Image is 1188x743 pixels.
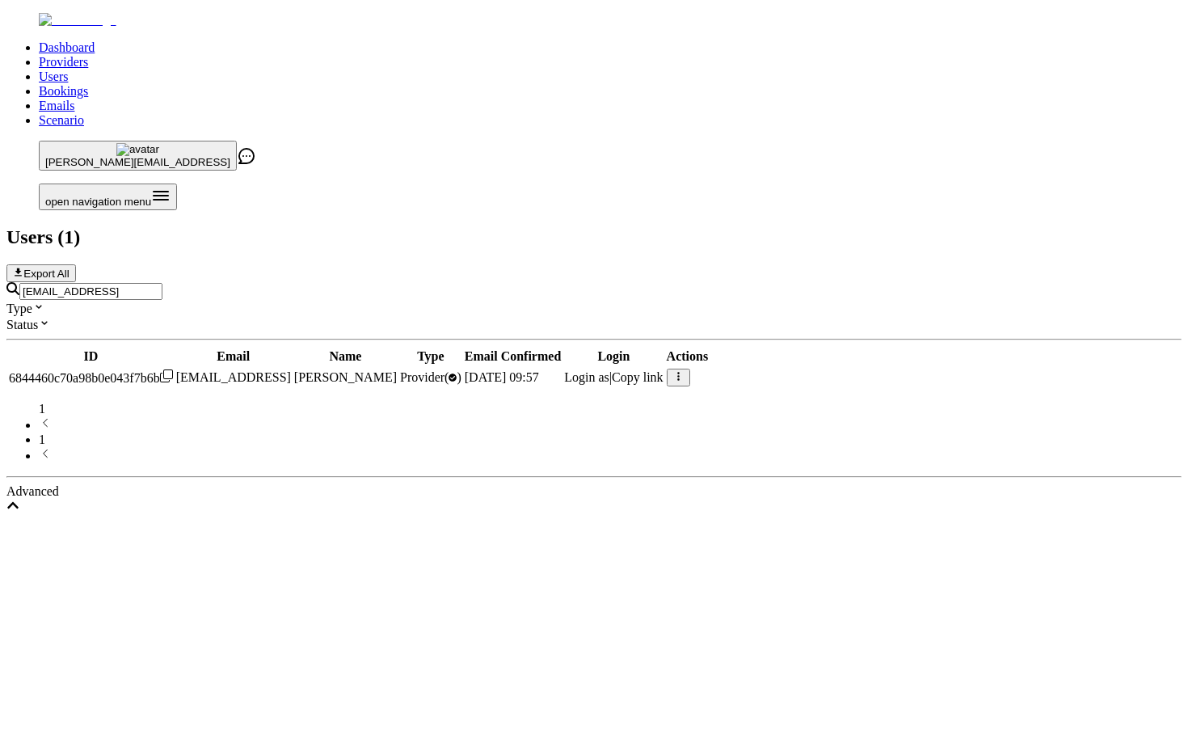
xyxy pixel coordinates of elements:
[293,348,398,365] th: Name
[39,40,95,54] a: Dashboard
[45,196,151,208] span: open navigation menu
[666,348,710,365] th: Actions
[39,402,45,416] span: 1
[39,433,1182,447] li: pagination item 1 active
[564,370,663,385] div: |
[6,264,76,282] button: Export All
[39,113,84,127] a: Scenario
[6,484,59,498] span: Advanced
[39,416,1182,433] li: previous page button
[6,316,1182,332] div: Status
[563,348,664,365] th: Login
[39,84,88,98] a: Bookings
[9,369,173,386] div: Click to copy
[19,283,162,300] input: Search by email
[175,348,292,365] th: Email
[6,226,1182,248] h2: Users ( 1 )
[45,156,230,168] span: [PERSON_NAME][EMAIL_ADDRESS]
[39,184,177,210] button: Open menu
[464,348,562,365] th: Email Confirmed
[400,370,461,384] span: validated
[465,370,539,384] span: [DATE] 09:57
[6,300,1182,316] div: Type
[6,402,1182,463] nav: pagination navigation
[39,141,237,171] button: avatar[PERSON_NAME][EMAIL_ADDRESS]
[8,348,174,365] th: ID
[39,447,1182,463] li: next page button
[294,370,397,384] span: [PERSON_NAME]
[399,348,462,365] th: Type
[39,70,68,83] a: Users
[564,370,609,384] span: Login as
[39,55,88,69] a: Providers
[612,370,664,384] span: Copy link
[176,370,291,384] span: [EMAIL_ADDRESS]
[116,143,159,156] img: avatar
[39,99,74,112] a: Emails
[39,13,116,27] img: Fluum Logo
